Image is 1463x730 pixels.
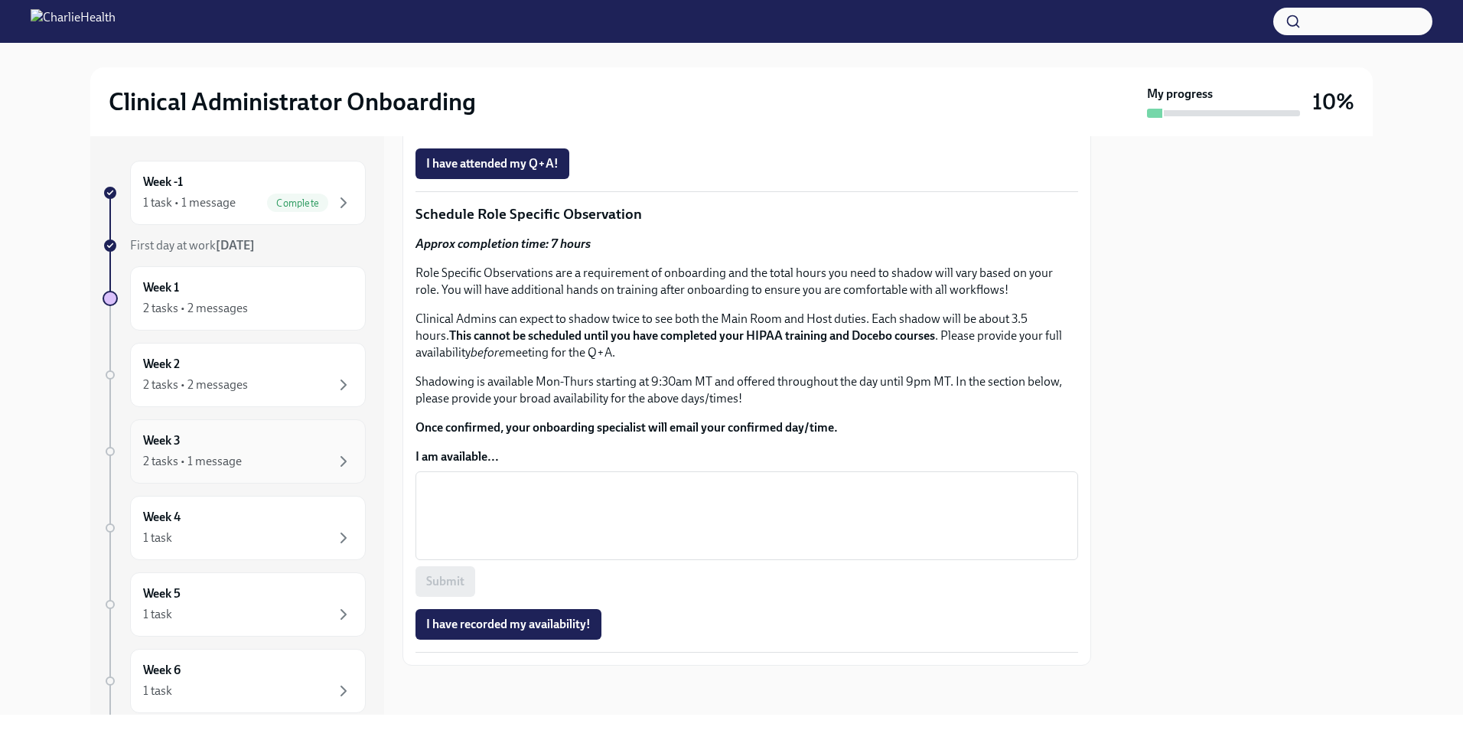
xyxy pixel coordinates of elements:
[143,683,172,699] div: 1 task
[143,662,181,679] h6: Week 6
[426,156,559,171] span: I have attended my Q+A!
[415,311,1078,361] p: Clinical Admins can expect to shadow twice to see both the Main Room and Host duties. Each shadow...
[415,420,838,435] strong: Once confirmed, your onboarding specialist will email your confirmed day/time.
[130,238,255,253] span: First day at work
[415,373,1078,407] p: Shadowing is available Mon-Thurs starting at 9:30am MT and offered throughout the day until 9pm M...
[143,509,181,526] h6: Week 4
[426,617,591,632] span: I have recorded my availability!
[103,572,366,637] a: Week 51 task
[415,148,569,179] button: I have attended my Q+A!
[103,161,366,225] a: Week -11 task • 1 messageComplete
[1147,86,1213,103] strong: My progress
[143,432,181,449] h6: Week 3
[143,194,236,211] div: 1 task • 1 message
[143,356,180,373] h6: Week 2
[103,496,366,560] a: Week 41 task
[143,300,248,317] div: 2 tasks • 2 messages
[1312,88,1354,116] h3: 10%
[143,174,183,191] h6: Week -1
[143,376,248,393] div: 2 tasks • 2 messages
[415,236,591,251] strong: Approx completion time: 7 hours
[415,204,1078,224] p: Schedule Role Specific Observation
[449,328,935,343] strong: This cannot be scheduled until you have completed your HIPAA training and Docebo courses
[103,237,366,254] a: First day at work[DATE]
[103,266,366,331] a: Week 12 tasks • 2 messages
[267,197,328,209] span: Complete
[143,606,172,623] div: 1 task
[109,86,476,117] h2: Clinical Administrator Onboarding
[103,343,366,407] a: Week 22 tasks • 2 messages
[143,453,242,470] div: 2 tasks • 1 message
[415,609,601,640] button: I have recorded my availability!
[143,279,179,296] h6: Week 1
[415,448,1078,465] label: I am available...
[143,530,172,546] div: 1 task
[103,419,366,484] a: Week 32 tasks • 1 message
[31,9,116,34] img: CharlieHealth
[471,345,505,360] em: before
[143,585,181,602] h6: Week 5
[103,649,366,713] a: Week 61 task
[216,238,255,253] strong: [DATE]
[415,265,1078,298] p: Role Specific Observations are a requirement of onboarding and the total hours you need to shadow...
